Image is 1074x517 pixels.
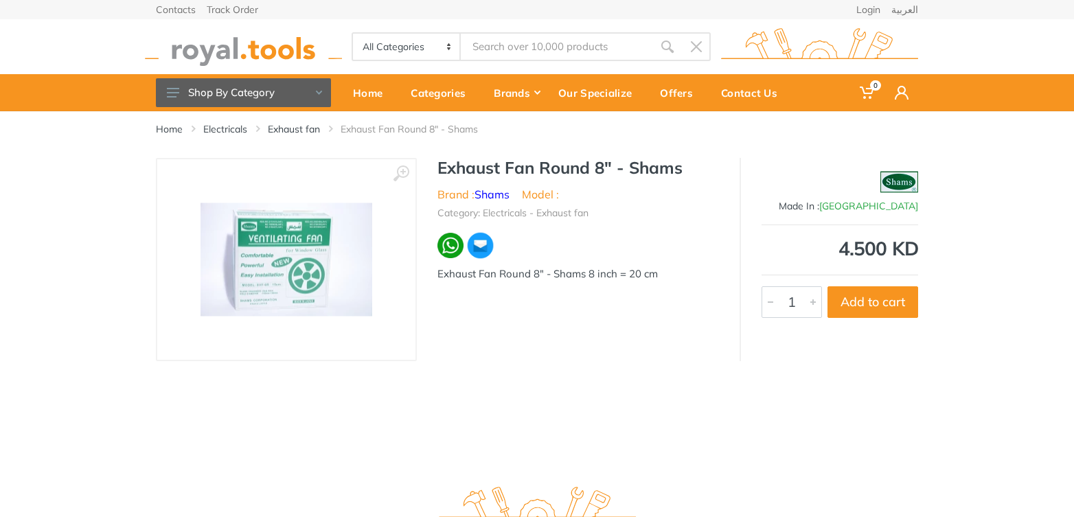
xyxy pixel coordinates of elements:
[156,122,918,136] nav: breadcrumb
[484,78,549,107] div: Brands
[156,5,196,14] a: Contacts
[156,78,331,107] button: Shop By Category
[856,5,880,14] a: Login
[201,203,372,317] img: Royal Tools - Exhaust Fan Round 8
[721,28,918,66] img: royal.tools Logo
[343,74,401,111] a: Home
[437,158,719,178] h1: Exhaust Fan Round 8" - Shams
[461,32,653,61] input: Site search
[437,186,510,203] li: Brand :
[437,233,464,259] img: wa.webp
[268,122,320,136] a: Exhaust fan
[827,286,918,318] button: Add to cart
[401,78,484,107] div: Categories
[522,186,559,203] li: Model :
[650,74,711,111] a: Offers
[549,78,650,107] div: Our Specialize
[891,5,918,14] a: العربية
[762,239,918,258] div: 4.500 KD
[207,5,258,14] a: Track Order
[156,122,183,136] a: Home
[145,28,342,66] img: royal.tools Logo
[353,34,461,60] select: Category
[549,74,650,111] a: Our Specialize
[343,78,401,107] div: Home
[850,74,885,111] a: 0
[870,80,881,91] span: 0
[401,74,484,111] a: Categories
[711,78,796,107] div: Contact Us
[762,199,918,214] div: Made In :
[341,122,499,136] li: Exhaust Fan Round 8" - Shams
[437,266,719,282] div: Exhaust Fan Round 8" - Shams 8 inch = 20 cm
[466,231,494,260] img: ma.webp
[203,122,247,136] a: Electricals
[880,165,918,199] img: Shams
[819,200,918,212] span: [GEOGRAPHIC_DATA]
[650,78,711,107] div: Offers
[475,187,510,201] a: Shams
[711,74,796,111] a: Contact Us
[437,206,589,220] li: Category: Electricals - Exhaust fan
